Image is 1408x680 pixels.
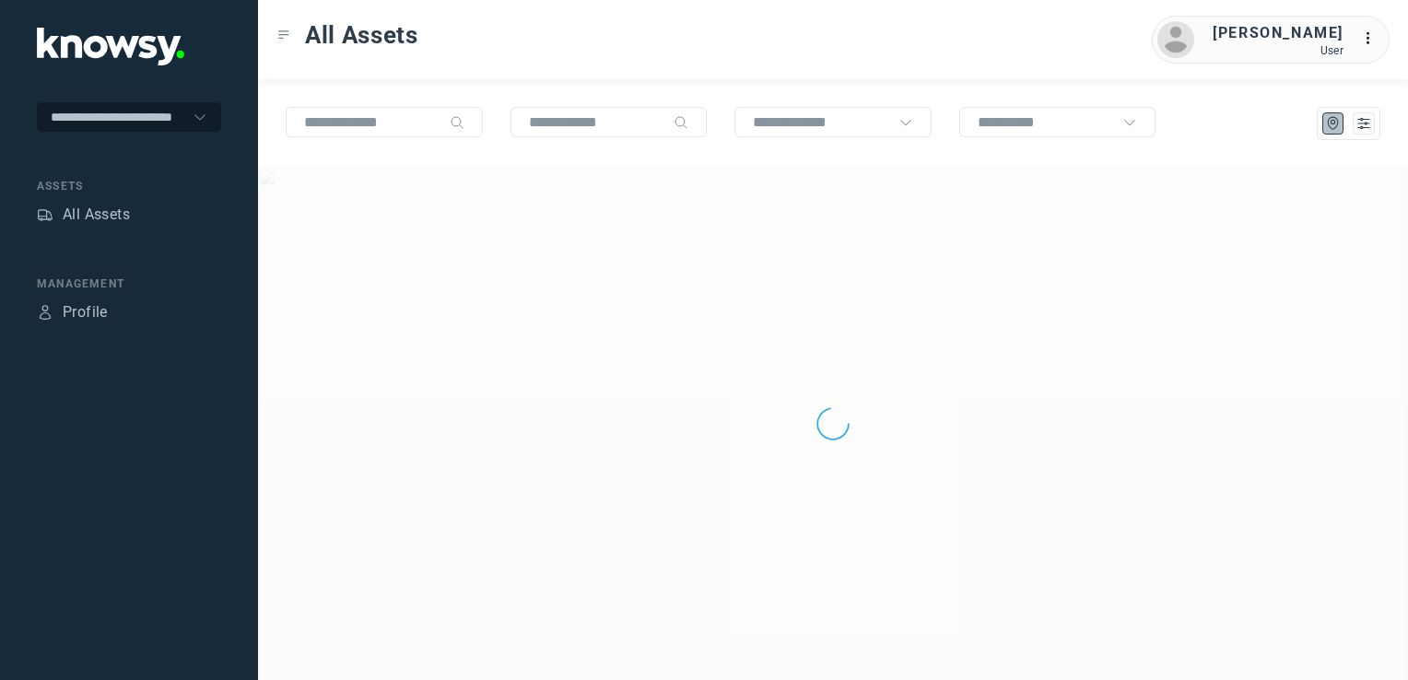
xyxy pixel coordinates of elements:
[37,304,53,321] div: Profile
[1363,31,1381,45] tspan: ...
[674,115,688,130] div: Search
[37,301,108,323] a: ProfileProfile
[1355,115,1372,132] div: List
[1362,28,1384,53] div: :
[277,29,290,41] div: Toggle Menu
[63,301,108,323] div: Profile
[450,115,464,130] div: Search
[1157,21,1194,58] img: avatar.png
[305,18,418,52] span: All Assets
[1362,28,1384,50] div: :
[37,206,53,223] div: Assets
[37,204,130,226] a: AssetsAll Assets
[1325,115,1342,132] div: Map
[37,178,221,194] div: Assets
[37,276,221,292] div: Management
[1213,44,1343,57] div: User
[1213,22,1343,44] div: [PERSON_NAME]
[37,28,184,65] img: Application Logo
[63,204,130,226] div: All Assets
